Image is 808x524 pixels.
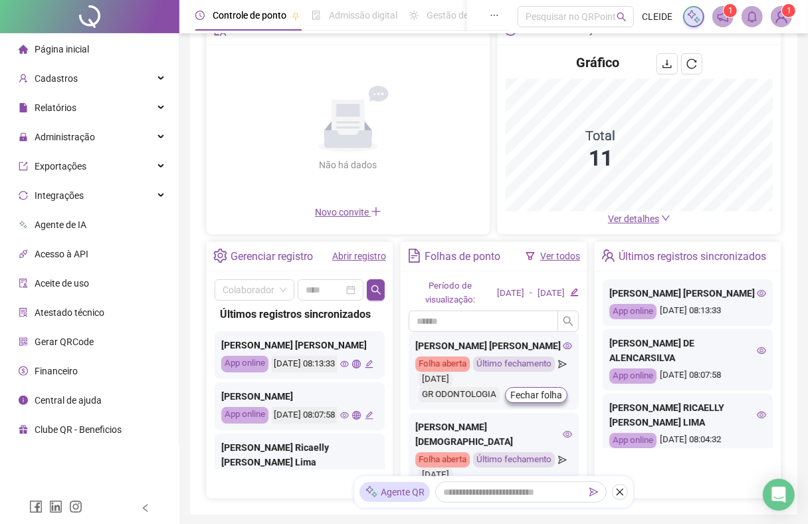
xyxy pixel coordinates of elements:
[19,308,28,317] span: solution
[352,411,361,420] span: global
[558,452,567,467] span: send
[19,396,28,405] span: info-circle
[419,387,500,402] div: GR ODONTOLOGIA
[213,10,286,21] span: Controle de ponto
[29,500,43,513] span: facebook
[686,59,697,69] span: reload
[49,500,62,513] span: linkedin
[409,11,419,20] span: sun
[340,411,349,420] span: eye
[35,219,86,230] span: Agente de IA
[195,11,205,20] span: clock-circle
[35,73,78,84] span: Cadastros
[19,191,28,200] span: sync
[510,388,562,402] span: Fechar folha
[563,341,572,350] span: eye
[221,440,378,469] div: [PERSON_NAME] Ricaelly [PERSON_NAME] Lima
[530,287,532,301] div: -
[570,288,579,297] span: edit
[473,356,555,372] div: Último fechamento
[35,132,95,142] span: Administração
[287,158,409,172] div: Não há dados
[757,346,766,355] span: eye
[419,372,453,387] div: [DATE]
[141,503,150,513] span: left
[425,245,500,268] div: Folhas de ponto
[272,407,337,424] div: [DATE] 08:07:58
[724,4,737,17] sup: 1
[763,479,795,511] div: Open Intercom Messenger
[213,249,227,263] span: setting
[609,336,766,365] div: [PERSON_NAME] DE ALENCARSILVA
[615,487,625,497] span: close
[340,360,349,368] span: eye
[538,287,565,301] div: [DATE]
[787,6,791,15] span: 1
[231,245,313,268] div: Gerenciar registro
[35,190,84,201] span: Integrações
[490,11,499,20] span: ellipsis
[609,368,766,384] div: [DATE] 08:07:58
[221,338,378,352] div: [PERSON_NAME] [PERSON_NAME]
[609,368,656,384] div: App online
[617,12,627,22] span: search
[609,286,766,301] div: [PERSON_NAME] [PERSON_NAME]
[35,102,76,113] span: Relatórios
[35,395,102,406] span: Central de ajuda
[782,4,795,17] sup: Atualize o seu contato no menu Meus Dados
[409,279,492,307] div: Período de visualização:
[609,304,656,319] div: App online
[757,410,766,420] span: eye
[272,356,337,372] div: [DATE] 08:13:33
[35,424,122,435] span: Clube QR - Beneficios
[19,249,28,259] span: api
[728,6,733,15] span: 1
[717,11,729,23] span: notification
[473,452,555,467] div: Último fechamento
[662,59,672,69] span: download
[505,387,567,403] button: Fechar folha
[371,206,381,217] span: plus
[35,336,94,347] span: Gerar QRCode
[661,213,670,223] span: down
[35,249,88,259] span: Acesso à API
[609,400,766,430] div: [PERSON_NAME] RICAELLY [PERSON_NAME] LIMA
[540,251,580,261] a: Ver todos
[221,407,268,424] div: App online
[415,338,572,353] div: [PERSON_NAME] [PERSON_NAME]
[35,307,104,318] span: Atestado técnico
[558,356,567,372] span: send
[35,161,86,172] span: Exportações
[608,213,659,224] span: Ver detalhes
[371,285,381,295] span: search
[365,411,373,420] span: edit
[35,44,89,55] span: Página inicial
[609,304,766,319] div: [DATE] 08:13:33
[352,360,361,368] span: global
[686,9,701,24] img: sparkle-icon.fc2bf0ac1784a2077858766a79e2daf3.svg
[497,287,524,301] div: [DATE]
[746,11,758,23] span: bell
[563,430,572,439] span: eye
[419,467,453,483] div: [DATE]
[563,316,573,327] span: search
[415,356,470,372] div: Folha aberta
[619,245,766,268] div: Últimos registros sincronizados
[221,356,268,372] div: App online
[415,420,572,449] div: [PERSON_NAME][DEMOGRAPHIC_DATA]
[19,366,28,376] span: dollar
[609,433,656,448] div: App online
[332,251,386,261] a: Abrir registro
[19,425,28,434] span: gift
[329,10,397,21] span: Admissão digital
[589,487,599,497] span: send
[608,213,670,224] a: Ver detalhes down
[221,389,378,404] div: [PERSON_NAME]
[220,306,379,323] div: Últimos registros sincronizados
[19,337,28,346] span: qrcode
[365,360,373,368] span: edit
[315,207,381,217] span: Novo convite
[312,11,321,20] span: file-done
[609,433,766,448] div: [DATE] 08:04:32
[757,289,766,298] span: eye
